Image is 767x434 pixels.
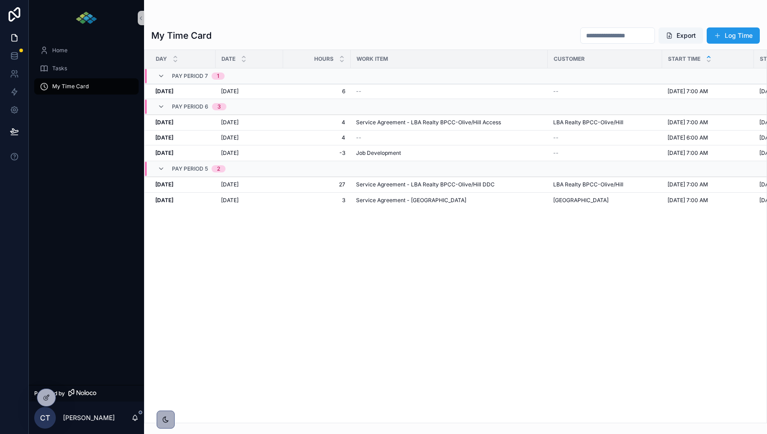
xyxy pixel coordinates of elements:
[553,197,657,204] a: [GEOGRAPHIC_DATA]
[553,134,559,141] span: --
[668,88,708,95] span: [DATE] 7:00 AM
[356,134,542,141] a: --
[52,83,89,90] span: My Time Card
[553,197,609,204] a: [GEOGRAPHIC_DATA]
[668,119,749,126] a: [DATE] 7:00 AM
[356,197,466,204] a: Service Agreement - [GEOGRAPHIC_DATA]
[221,181,239,188] span: [DATE]
[221,134,239,141] span: [DATE]
[553,181,623,188] a: LBA Realty BPCC-Olive/Hill
[289,197,345,204] a: 3
[155,88,173,95] strong: [DATE]
[29,385,144,402] a: Powered by
[356,134,361,141] span: --
[289,88,345,95] a: 6
[356,149,542,157] a: Job Development
[553,181,657,188] a: LBA Realty BPCC-Olive/Hill
[221,119,278,126] a: [DATE]
[553,149,657,157] a: --
[668,134,708,141] span: [DATE] 6:00 AM
[356,181,495,188] a: Service Agreement - LBA Realty BPCC-Olive/Hill DDC
[668,119,708,126] span: [DATE] 7:00 AM
[221,88,239,95] span: [DATE]
[151,29,212,42] h1: My Time Card
[172,103,208,110] span: Pay Period 6
[356,88,542,95] a: --
[553,119,657,126] a: LBA Realty BPCC-Olive/Hill
[217,72,219,80] div: 1
[356,119,542,126] a: Service Agreement - LBA Realty BPCC-Olive/Hill Access
[553,134,657,141] a: --
[659,27,703,44] button: Export
[221,149,278,157] a: [DATE]
[356,119,501,126] span: Service Agreement - LBA Realty BPCC-Olive/Hill Access
[155,134,173,141] strong: [DATE]
[217,103,221,110] div: 3
[668,149,708,157] span: [DATE] 7:00 AM
[52,47,68,54] span: Home
[155,181,173,188] strong: [DATE]
[668,181,708,188] span: [DATE] 7:00 AM
[172,72,208,80] span: Pay Period 7
[221,149,239,157] span: [DATE]
[29,36,144,106] div: scrollable content
[155,119,210,126] a: [DATE]
[356,181,542,188] a: Service Agreement - LBA Realty BPCC-Olive/Hill DDC
[553,88,559,95] span: --
[63,413,115,422] p: [PERSON_NAME]
[553,149,559,157] span: --
[217,165,220,172] div: 2
[155,149,173,156] strong: [DATE]
[668,88,749,95] a: [DATE] 7:00 AM
[155,181,210,188] a: [DATE]
[155,134,210,141] a: [DATE]
[75,11,98,25] img: App logo
[155,149,210,157] a: [DATE]
[553,119,623,126] a: LBA Realty BPCC-Olive/Hill
[34,42,139,59] a: Home
[289,181,345,188] a: 27
[34,60,139,77] a: Tasks
[221,197,278,204] a: [DATE]
[289,134,345,141] a: 4
[155,119,173,126] strong: [DATE]
[221,88,278,95] a: [DATE]
[314,55,334,63] span: Hours
[668,197,749,204] a: [DATE] 7:00 AM
[221,119,239,126] span: [DATE]
[356,197,542,204] a: Service Agreement - [GEOGRAPHIC_DATA]
[221,197,239,204] span: [DATE]
[668,134,749,141] a: [DATE] 6:00 AM
[155,197,173,203] strong: [DATE]
[52,65,67,72] span: Tasks
[356,149,401,157] a: Job Development
[156,55,167,63] span: Day
[221,55,235,63] span: Date
[155,88,210,95] a: [DATE]
[356,55,388,63] span: Work Item
[668,149,749,157] a: [DATE] 7:00 AM
[172,165,208,172] span: Pay Period 5
[40,412,50,423] span: CT
[668,181,749,188] a: [DATE] 7:00 AM
[554,55,585,63] span: Customer
[34,78,139,95] a: My Time Card
[707,27,760,44] button: Log Time
[668,55,700,63] span: Start Time
[221,134,278,141] a: [DATE]
[289,119,345,126] a: 4
[289,149,345,157] a: -3
[668,197,708,204] span: [DATE] 7:00 AM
